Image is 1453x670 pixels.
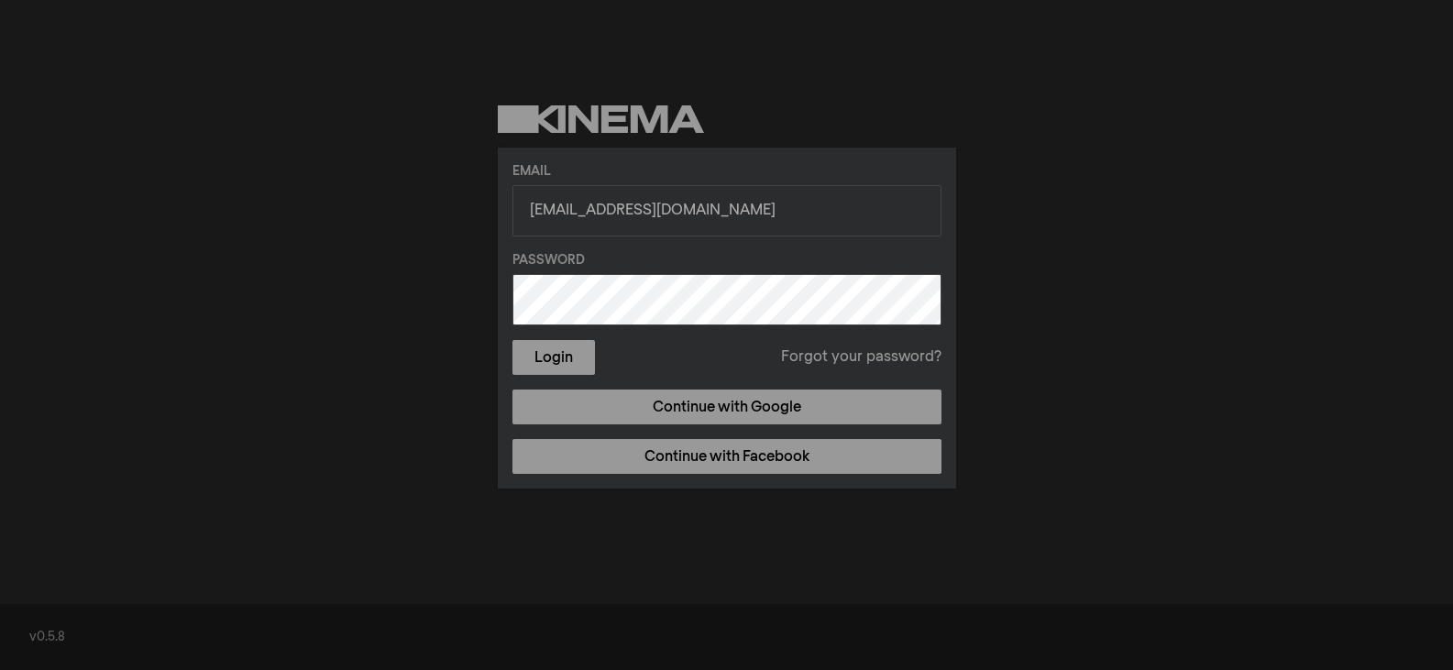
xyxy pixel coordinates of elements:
a: Continue with Google [512,390,941,424]
label: Email [512,162,941,181]
label: Password [512,251,941,270]
div: v0.5.8 [29,628,1424,647]
a: Continue with Facebook [512,439,941,474]
button: Login [512,340,595,375]
a: Forgot your password? [781,346,941,368]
